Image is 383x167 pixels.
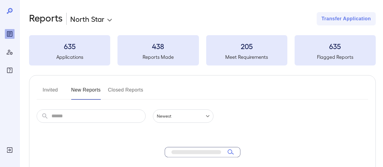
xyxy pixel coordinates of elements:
button: Closed Reports [108,85,144,100]
h3: 205 [206,41,287,51]
h5: Flagged Reports [295,53,376,61]
div: Newest [153,109,213,123]
div: Manage Users [5,47,15,57]
h3: 438 [117,41,199,51]
summary: 635Applications438Reports Made205Meet Requirements635Flagged Reports [29,35,376,65]
h5: Applications [29,53,110,61]
h5: Reports Made [117,53,199,61]
h3: 635 [295,41,376,51]
div: Log Out [5,145,15,155]
button: New Reports [71,85,101,100]
h2: Reports [29,12,63,25]
h5: Meet Requirements [206,53,287,61]
button: Invited [37,85,64,100]
div: FAQ [5,65,15,75]
div: Reports [5,29,15,39]
h3: 635 [29,41,110,51]
button: Transfer Application [317,12,376,25]
p: North Star [70,14,104,24]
